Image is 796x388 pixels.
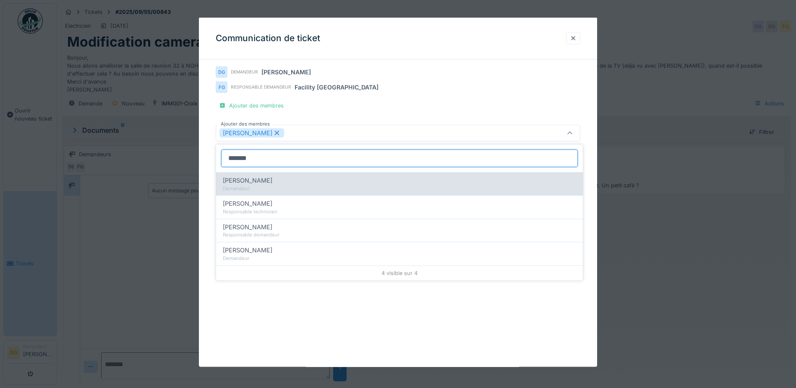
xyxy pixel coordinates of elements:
[223,185,576,192] div: Demandeur
[261,68,311,76] div: [PERSON_NAME]
[216,265,583,281] div: 4 visible sur 4
[231,69,258,75] div: Demandeur
[223,199,272,208] span: [PERSON_NAME]
[216,100,287,111] div: Ajouter des membres
[219,128,284,138] div: [PERSON_NAME]
[223,231,576,239] div: Responsable demandeur
[295,83,378,92] div: Facility [GEOGRAPHIC_DATA]
[231,84,291,90] div: Responsable demandeur
[216,33,320,44] h3: Communication de ticket
[219,121,271,128] label: Ajouter des membres
[216,81,227,93] div: FG
[223,176,272,185] span: [PERSON_NAME]
[216,66,227,78] div: DG
[223,246,272,255] span: [PERSON_NAME]
[223,208,576,215] div: Responsable technicien
[223,255,576,262] div: Demandeur
[223,223,272,232] span: [PERSON_NAME]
